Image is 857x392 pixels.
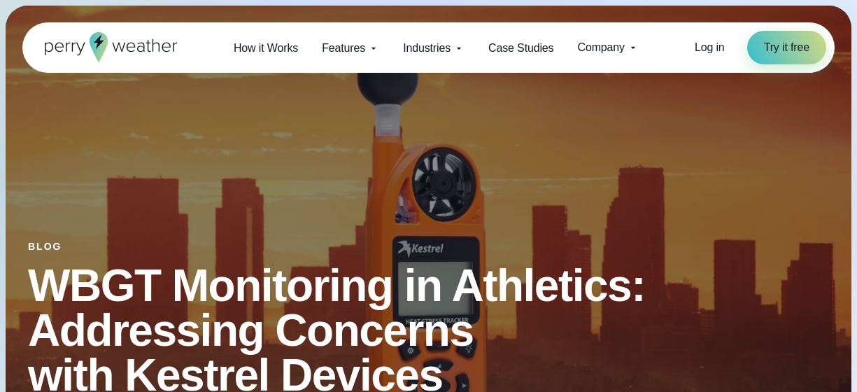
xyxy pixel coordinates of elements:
a: Case Studies [476,34,565,62]
span: Industries [403,40,451,57]
span: Log in [695,41,725,53]
div: Blog [28,241,829,252]
span: Company [577,39,624,56]
span: Case Studies [488,40,553,57]
span: How it Works [234,40,298,57]
a: Log in [695,39,725,56]
a: How it Works [222,34,310,62]
span: Try it free [764,39,809,56]
span: Features [322,40,365,57]
a: Try it free [747,31,826,64]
